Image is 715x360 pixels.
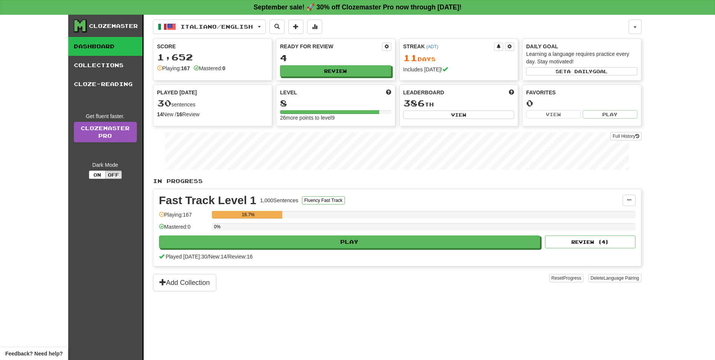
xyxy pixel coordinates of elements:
div: sentences [157,98,268,108]
button: Play [159,235,540,248]
strong: 167 [181,65,190,71]
div: Score [157,43,268,50]
div: 4 [280,53,391,63]
strong: September sale! 🚀 30% off Clozemaster Pro now through [DATE]! [254,3,462,11]
div: Clozemaster [89,22,138,30]
button: View [403,111,514,119]
div: Playing: [157,65,190,72]
span: This week in points, UTC [509,89,514,96]
div: Mastered: [194,65,225,72]
button: Review (4) [545,235,635,248]
button: On [89,171,106,179]
div: New / Review [157,111,268,118]
button: View [526,110,581,118]
span: Progress [563,275,581,281]
span: Open feedback widget [5,350,63,357]
button: Fluency Fast Track [302,196,344,205]
button: Italiano/English [153,20,266,34]
div: Fast Track Level 1 [159,195,257,206]
div: 8 [280,98,391,108]
span: 11 [403,52,418,63]
span: Italiano / English [181,23,253,30]
button: Seta dailygoal [526,67,637,75]
div: Mastered: 0 [159,223,208,235]
span: 386 [403,98,425,108]
span: a daily [567,69,593,74]
button: Review [280,65,391,77]
button: Play [583,110,637,118]
button: ResetProgress [549,274,583,282]
div: 1,652 [157,52,268,62]
p: In Progress [153,177,642,185]
div: 16.7% [214,211,282,218]
span: / [207,254,209,260]
span: Language Pairing [603,275,639,281]
div: 1,000 Sentences [260,197,298,204]
a: ClozemasterPro [74,122,137,142]
span: / [227,254,228,260]
span: Level [280,89,297,96]
div: 0 [526,98,637,108]
div: Day s [403,53,514,63]
div: Favorites [526,89,637,96]
span: Leaderboard [403,89,444,96]
strong: 0 [222,65,225,71]
button: Off [105,171,122,179]
a: (ADT) [426,44,438,49]
div: Ready for Review [280,43,382,50]
button: Search sentences [269,20,285,34]
strong: 16 [176,111,182,117]
button: Add sentence to collection [288,20,303,34]
div: Get fluent faster. [74,112,137,120]
div: Playing: 167 [159,211,208,223]
a: Dashboard [68,37,142,56]
button: Full History [610,132,641,140]
span: Score more points to level up [386,89,391,96]
a: Cloze-Reading [68,75,142,94]
div: 26 more points to level 9 [280,114,391,122]
button: DeleteLanguage Pairing [588,274,642,282]
div: Daily Goal [526,43,637,50]
button: Add Collection [153,274,216,291]
div: Learning a language requires practice every day. Stay motivated! [526,50,637,65]
button: More stats [307,20,322,34]
div: Streak [403,43,495,50]
div: Dark Mode [74,161,137,169]
span: 30 [157,98,171,108]
span: New: 14 [209,254,227,260]
span: Review: 16 [228,254,253,260]
span: Played [DATE]: 30 [165,254,207,260]
strong: 14 [157,111,163,117]
span: Played [DATE] [157,89,197,96]
a: Collections [68,56,142,75]
div: Includes [DATE]! [403,66,514,73]
div: th [403,98,514,108]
